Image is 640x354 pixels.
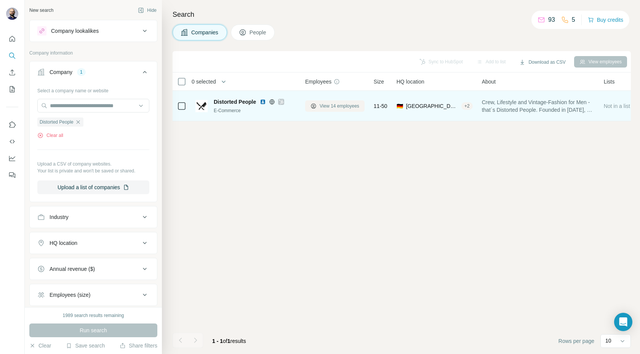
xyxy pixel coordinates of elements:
[37,180,149,194] button: Upload a list of companies
[614,313,632,331] div: Open Intercom Messenger
[29,7,53,14] div: New search
[195,100,208,112] img: Logo of Distorted People
[260,99,266,105] img: LinkedIn logo
[77,69,86,76] div: 1
[6,49,18,63] button: Search
[6,118,18,132] button: Use Surfe on LinkedIn
[604,103,630,109] span: Not in a list
[374,102,387,110] span: 11-50
[37,167,149,174] p: Your list is private and won't be saved or shared.
[461,103,473,109] div: + 2
[30,234,157,252] button: HQ location
[605,337,611,344] p: 10
[588,14,623,25] button: Buy credits
[37,132,63,139] button: Clear all
[212,338,246,344] span: results
[30,208,157,226] button: Industry
[305,100,365,112] button: View 14 employees
[548,15,555,24] p: 93
[50,68,72,76] div: Company
[37,161,149,167] p: Upload a CSV of company websites.
[30,260,157,278] button: Annual revenue ($)
[30,286,157,304] button: Employees (size)
[397,102,403,110] span: 🇩🇪
[29,342,51,349] button: Clear
[227,338,230,344] span: 1
[482,78,496,85] span: About
[514,56,571,68] button: Download as CSV
[50,213,69,221] div: Industry
[51,27,99,35] div: Company lookalikes
[558,337,594,345] span: Rows per page
[320,103,359,109] span: View 14 employees
[50,291,90,299] div: Employees (size)
[305,78,331,85] span: Employees
[223,338,227,344] span: of
[482,98,595,114] span: Crew, Lifestyle and Vintage-Fashion for Men - that´s Distorted People. Founded in [DATE], a munic...
[214,107,296,114] div: E-Commerce
[120,342,157,349] button: Share filters
[37,84,149,94] div: Select a company name or website
[30,22,157,40] button: Company lookalikes
[6,8,18,20] img: Avatar
[212,338,223,344] span: 1 - 1
[50,265,95,273] div: Annual revenue ($)
[29,50,157,56] p: Company information
[214,98,256,106] span: Distorted People
[66,342,105,349] button: Save search
[192,78,216,85] span: 0 selected
[374,78,384,85] span: Size
[250,29,267,36] span: People
[6,151,18,165] button: Dashboard
[397,78,424,85] span: HQ location
[6,135,18,148] button: Use Surfe API
[50,239,77,247] div: HQ location
[63,312,124,319] div: 1989 search results remaining
[133,5,162,16] button: Hide
[572,15,575,24] p: 5
[191,29,219,36] span: Companies
[6,32,18,46] button: Quick start
[40,119,74,126] span: Distorted People
[173,9,631,20] h4: Search
[406,102,458,110] span: [GEOGRAPHIC_DATA], [GEOGRAPHIC_DATA]|[GEOGRAPHIC_DATA]|[GEOGRAPHIC_DATA], Landeshauptstadt
[604,78,615,85] span: Lists
[30,63,157,84] button: Company1
[6,66,18,79] button: Enrich CSV
[6,168,18,182] button: Feedback
[6,82,18,96] button: My lists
